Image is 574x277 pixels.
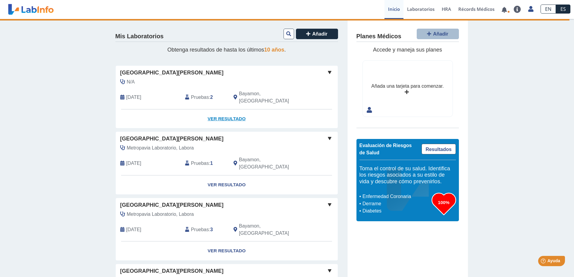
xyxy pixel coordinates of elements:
[180,156,229,171] div: :
[264,47,284,53] span: 10 años
[191,160,209,167] span: Pruebas
[127,144,194,152] span: Metropavia Laboratorio, Labora
[126,94,141,101] span: 2025-09-17
[361,193,432,200] li: Enfermedad Coronaria
[442,6,451,12] span: HRA
[361,207,432,215] li: Diabetes
[239,222,306,237] span: Bayamon, PR
[116,175,338,194] a: Ver Resultado
[556,5,570,14] a: ES
[127,78,135,86] span: N/A
[116,109,338,128] a: Ver Resultado
[432,199,456,206] h3: 100%
[361,200,432,207] li: Derrame
[191,94,209,101] span: Pruebas
[356,33,401,40] h4: Planes Médicos
[239,156,306,171] span: Bayamon, PR
[116,241,338,260] a: Ver Resultado
[126,160,141,167] span: 2025-09-04
[191,226,209,233] span: Pruebas
[541,5,556,14] a: EN
[180,90,229,105] div: :
[210,95,213,100] b: 2
[239,90,306,105] span: Bayamon, PR
[359,143,412,155] span: Evaluación de Riesgos de Salud
[120,69,224,77] span: [GEOGRAPHIC_DATA][PERSON_NAME]
[312,31,328,36] span: Añadir
[210,227,213,232] b: 3
[373,47,442,53] span: Accede y maneja sus planes
[422,144,456,154] a: Resultados
[296,29,338,39] button: Añadir
[359,165,456,185] h5: Toma el control de su salud. Identifica los riesgos asociados a su estilo de vida y descubre cómo...
[127,211,194,218] span: Metropavia Laboratorio, Labora
[371,83,444,90] div: Añada una tarjeta para comenzar.
[417,29,459,39] button: Añadir
[180,222,229,237] div: :
[115,33,164,40] h4: Mis Laboratorios
[433,31,448,36] span: Añadir
[520,253,567,270] iframe: Help widget launcher
[120,135,224,143] span: [GEOGRAPHIC_DATA][PERSON_NAME]
[126,226,141,233] span: 2025-07-17
[120,267,224,275] span: [GEOGRAPHIC_DATA][PERSON_NAME]
[167,47,286,53] span: Obtenga resultados de hasta los últimos .
[210,161,213,166] b: 1
[120,201,224,209] span: [GEOGRAPHIC_DATA][PERSON_NAME]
